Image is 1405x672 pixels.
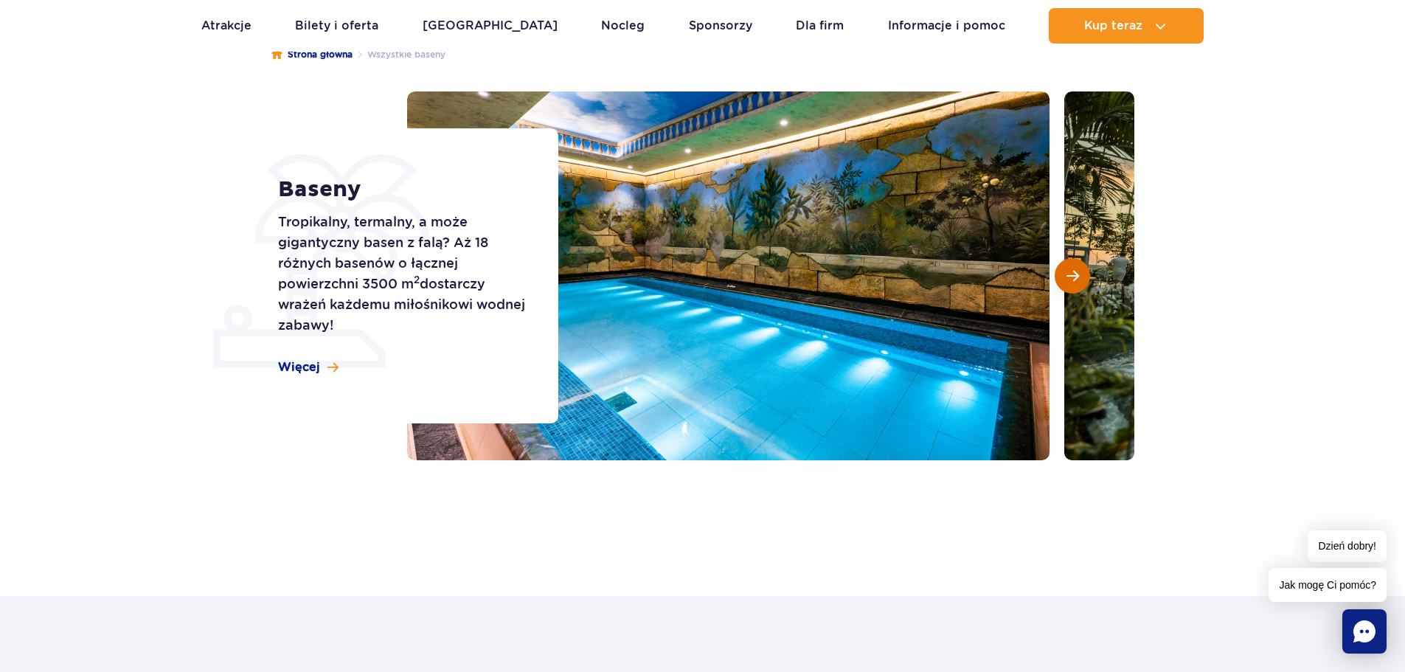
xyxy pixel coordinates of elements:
[423,8,558,44] a: [GEOGRAPHIC_DATA]
[278,359,339,375] a: Więcej
[1269,568,1387,602] span: Jak mogę Ci pomóc?
[888,8,1005,44] a: Informacje i pomoc
[278,212,525,336] p: Tropikalny, termalny, a może gigantyczny basen z falą? Aż 18 różnych basenów o łącznej powierzchn...
[201,8,251,44] a: Atrakcje
[1055,258,1090,294] button: Następny slajd
[1084,19,1142,32] span: Kup teraz
[278,176,525,203] h1: Baseny
[796,8,844,44] a: Dla firm
[353,47,445,62] li: Wszystkie baseny
[1308,530,1387,562] span: Dzień dobry!
[1049,8,1204,44] button: Kup teraz
[689,8,752,44] a: Sponsorzy
[407,91,1050,460] img: Ciepły basen wewnętrzny z tropikalnymi malowidłami na ścianach
[295,8,378,44] a: Bilety i oferta
[414,274,420,285] sup: 2
[601,8,645,44] a: Nocleg
[278,359,320,375] span: Więcej
[1342,609,1387,654] div: Chat
[271,47,353,62] a: Strona główna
